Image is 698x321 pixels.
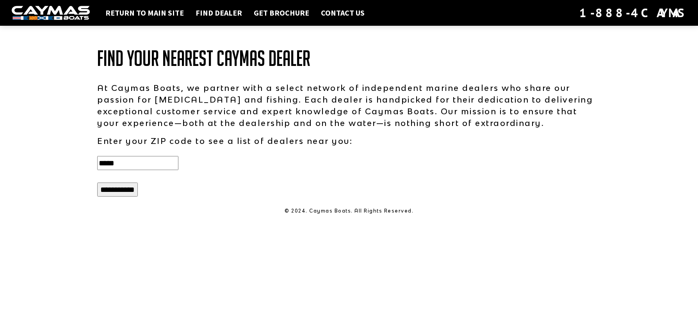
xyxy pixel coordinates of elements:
[101,8,188,18] a: Return to main site
[97,82,601,129] p: At Caymas Boats, we partner with a select network of independent marine dealers who share our pas...
[12,6,90,20] img: white-logo-c9c8dbefe5ff5ceceb0f0178aa75bf4bb51f6bca0971e226c86eb53dfe498488.png
[97,47,601,70] h1: Find Your Nearest Caymas Dealer
[192,8,246,18] a: Find Dealer
[579,4,686,21] div: 1-888-4CAYMAS
[250,8,313,18] a: Get Brochure
[317,8,369,18] a: Contact Us
[97,207,601,215] p: © 2024. Caymas Boats. All Rights Reserved.
[97,135,601,147] p: Enter your ZIP code to see a list of dealers near you:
